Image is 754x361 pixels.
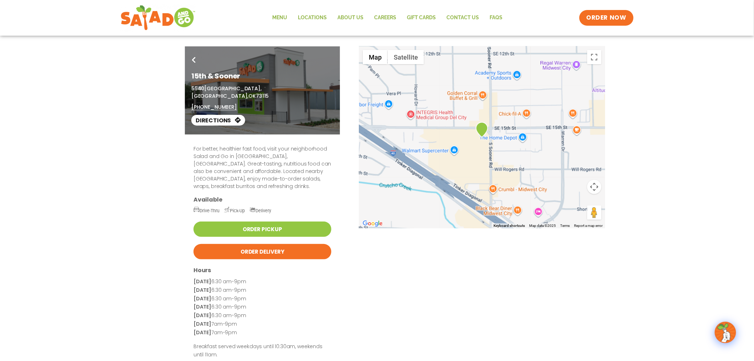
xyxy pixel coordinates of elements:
strong: [DATE] [193,303,211,310]
a: Contact Us [441,10,484,26]
span: Drive-Thru [193,208,220,213]
span: ORDER NOW [587,14,626,22]
p: 6:30 am-9pm [193,295,331,303]
span: [GEOGRAPHIC_DATA], [191,92,248,100]
strong: [DATE] [193,295,211,302]
a: Careers [369,10,402,26]
strong: [DATE] [193,286,211,294]
p: 6:30 am-9pm [193,278,331,286]
strong: [DATE] [193,312,211,319]
p: 6:30 am-9pm [193,311,331,320]
span: Pick-Up [224,208,245,213]
button: Drag Pegman onto the map to open Street View [587,205,601,220]
span: 5540 [191,85,204,92]
p: For better, healthier fast food, visit your neighborhood Salad and Go in [GEOGRAPHIC_DATA], [GEOG... [193,145,331,190]
a: Locations [293,10,332,26]
h1: 15th & Sooner [191,71,334,81]
a: Order Pickup [193,222,331,237]
a: Order Delivery [193,244,331,259]
button: Map camera controls [587,180,601,194]
h3: Available [193,196,331,203]
span: Delivery [249,208,271,213]
span: [GEOGRAPHIC_DATA], [204,85,261,92]
p: Breakfast served weekdays until 10:30am, weekends until 11am. [193,342,331,360]
a: About Us [332,10,369,26]
p: 7am-9pm [193,320,331,329]
p: 6:30 am-9pm [193,286,331,295]
h3: Hours [193,266,331,274]
strong: [DATE] [193,329,211,336]
p: 6:30 am-9pm [193,303,331,311]
span: 73115 [256,92,269,100]
a: [PHONE_NUMBER] [191,103,237,111]
a: FAQs [484,10,508,26]
p: 7am-9pm [193,329,331,337]
nav: Menu [267,10,508,26]
span: OK [248,92,256,100]
a: Report a map error [574,224,603,228]
strong: [DATE] [193,278,211,285]
a: Menu [267,10,293,26]
a: Directions [191,115,245,126]
img: new-SAG-logo-768×292 [120,4,196,32]
img: wpChatIcon [716,322,735,342]
a: ORDER NOW [579,10,634,26]
a: GIFT CARDS [402,10,441,26]
strong: [DATE] [193,320,211,327]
